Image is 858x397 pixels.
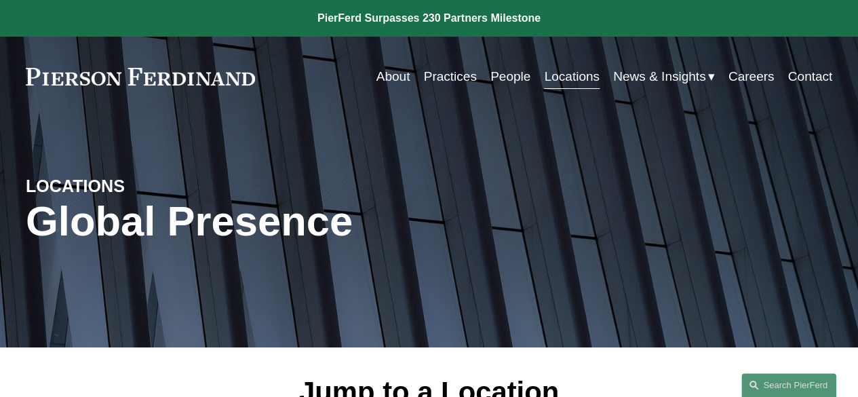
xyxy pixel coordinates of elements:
[26,197,564,245] h1: Global Presence
[613,65,705,88] span: News & Insights
[728,64,775,90] a: Careers
[741,373,836,397] a: Search this site
[544,64,599,90] a: Locations
[490,64,530,90] a: People
[613,64,714,90] a: folder dropdown
[26,176,227,197] h4: LOCATIONS
[788,64,833,90] a: Contact
[424,64,477,90] a: Practices
[376,64,410,90] a: About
